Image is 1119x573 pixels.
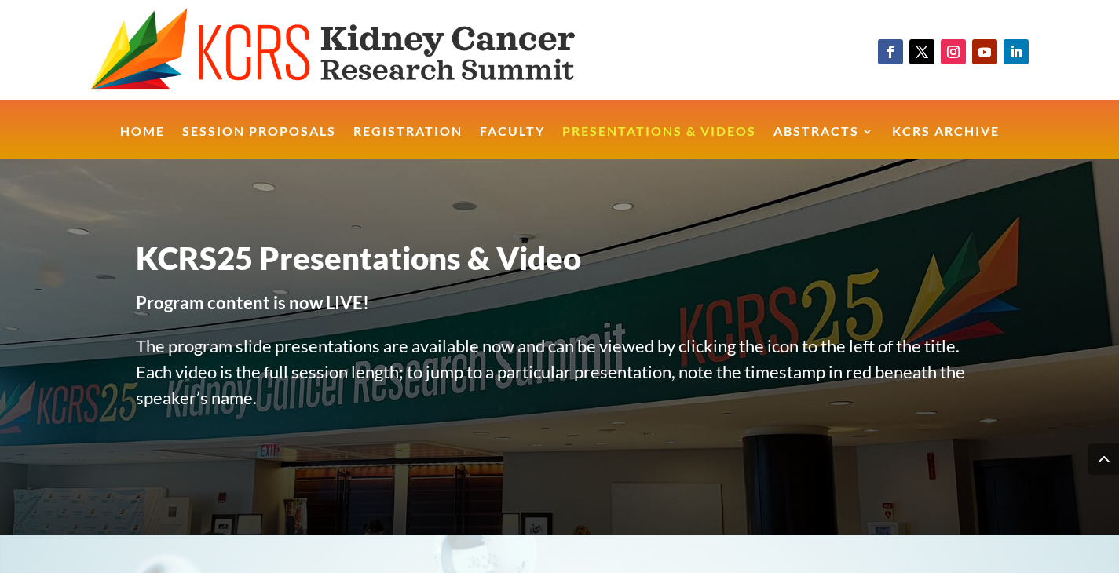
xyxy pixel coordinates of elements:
[480,126,545,159] a: Faculty
[182,126,336,159] a: Session Proposals
[136,292,369,313] strong: Program content is now LIVE!
[773,126,875,159] a: Abstracts
[1004,39,1029,64] a: Follow on LinkedIn
[972,39,997,64] a: Follow on Youtube
[136,333,984,428] p: The program slide presentations are available now and can be viewed by clicking the icon to the l...
[892,126,1000,159] a: KCRS Archive
[909,39,934,64] a: Follow on X
[878,39,903,64] a: Follow on Facebook
[90,8,634,92] img: KCRS generic logo wide
[120,126,165,159] a: Home
[562,126,756,159] a: Presentations & Videos
[353,126,463,159] a: Registration
[941,39,966,64] a: Follow on Instagram
[136,239,581,277] span: KCRS25 Presentations & Video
